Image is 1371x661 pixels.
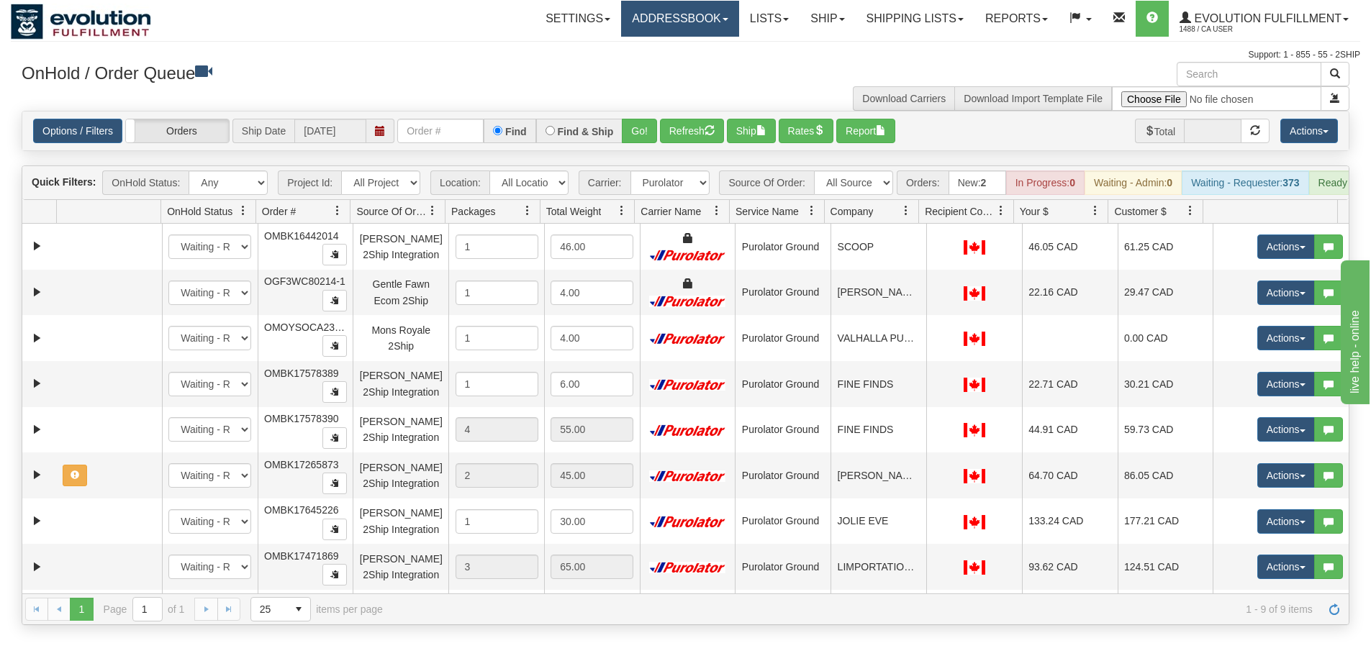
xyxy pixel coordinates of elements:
img: CA [964,560,985,575]
td: 46.05 CAD [1022,224,1118,270]
td: 0.00 CAD [1118,315,1213,361]
span: Location: [430,170,489,195]
span: Total Weight [546,204,602,219]
span: Page 1 [70,598,93,621]
div: Gentle Fawn Ecom 2Ship [360,276,443,309]
td: 86.05 CAD [1118,452,1213,498]
td: Purolator Ground [735,590,831,636]
a: Packages filter column settings [515,199,540,223]
label: Orders [126,119,229,142]
span: Source Of Order [356,204,427,219]
div: 3 [456,555,538,579]
a: Customer $ filter column settings [1178,199,1203,223]
button: Actions [1257,417,1315,442]
div: Mons Royale 2Ship [360,322,443,355]
span: Customer $ [1114,204,1166,219]
a: Shipping lists [856,1,974,37]
td: 30.21 CAD [1118,361,1213,407]
div: 4 [456,417,538,442]
a: Expand [28,375,46,393]
button: Copy to clipboard [322,519,347,540]
span: 25 [260,602,279,616]
span: 1 - 9 of 9 items [403,603,1313,615]
a: Expand [28,512,46,530]
td: SCOOP [831,224,926,270]
input: Order # [397,119,484,143]
a: Expand [28,329,46,347]
button: Actions [1257,234,1315,259]
td: 124.51 CAD [1118,544,1213,590]
span: items per page [250,597,383,621]
button: Actions [1257,509,1315,534]
div: In Progress: [1006,170,1085,195]
span: Order # [262,204,296,219]
span: Recipient Country [925,204,995,219]
div: [PERSON_NAME] 2Ship Integration [360,368,443,400]
td: [PERSON_NAME] [831,270,926,316]
td: Purolator Ground [735,224,831,270]
td: 47.23 CAD [1118,590,1213,636]
div: [PERSON_NAME] 2Ship Integration [360,505,443,537]
button: Copy to clipboard [322,473,347,494]
a: OnHold Status filter column settings [231,199,255,223]
a: Settings [535,1,621,37]
img: Purolator [646,250,729,261]
span: OMBK17265873 [264,459,339,470]
span: Your $ [1020,204,1049,219]
input: Import [1112,86,1321,111]
span: OGF3WC80214-1 [264,275,345,287]
span: OMOYSOCA23255 [264,322,351,333]
img: CA [964,378,985,392]
td: 35.51 CAD [1022,590,1118,636]
a: Addressbook [621,1,739,37]
a: Expand [28,237,46,255]
a: Download Carriers [862,93,946,104]
img: Purolator [646,516,729,527]
td: FINE FINDS [831,361,926,407]
button: Actions [1280,119,1338,143]
div: [PERSON_NAME] 2Ship Integration [360,460,443,492]
span: OnHold Status [167,204,232,219]
input: Page 1 [133,598,162,621]
a: Ship [800,1,855,37]
span: OMBK17471869 [264,550,339,562]
td: 22.16 CAD [1022,270,1118,316]
span: Carrier Name [641,204,701,219]
label: Quick Filters: [32,175,96,189]
img: CA [964,423,985,437]
td: 59.73 CAD [1118,407,1213,453]
span: Project Id: [278,170,341,195]
button: Copy to clipboard [322,335,347,357]
button: Copy to clipboard [322,290,347,311]
span: Page sizes drop down [250,597,311,621]
span: Packages [451,204,495,219]
button: Copy to clipboard [322,427,347,449]
td: 133.24 CAD [1022,498,1118,544]
td: VALHALLA PURE OUTFITTERS [831,315,926,361]
td: Purolator Ground [735,270,831,316]
div: Waiting - Admin: [1085,170,1182,195]
a: Download Import Template File [964,93,1103,104]
button: Copy to clipboard [322,564,347,585]
td: 29.47 CAD [1118,270,1213,316]
button: Search [1321,62,1349,86]
a: Source Of Order filter column settings [420,199,445,223]
a: Carrier Name filter column settings [705,199,729,223]
button: Rates [779,119,834,143]
button: Refresh [660,119,724,143]
td: 93.62 CAD [1022,544,1118,590]
td: Purolator Ground [735,315,831,361]
a: Expand [28,558,46,576]
img: CA [964,286,985,301]
strong: 2 [981,177,987,188]
img: CA [964,515,985,529]
div: 65.00 [551,555,633,579]
button: Actions [1257,326,1315,350]
td: [PERSON_NAME] [831,452,926,498]
td: Purolator Ground [735,452,831,498]
a: Refresh [1323,598,1346,621]
td: 22.71 CAD [1022,361,1118,407]
div: New: [949,170,1006,195]
button: Actions [1257,281,1315,305]
button: Copy to clipboard [322,244,347,265]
